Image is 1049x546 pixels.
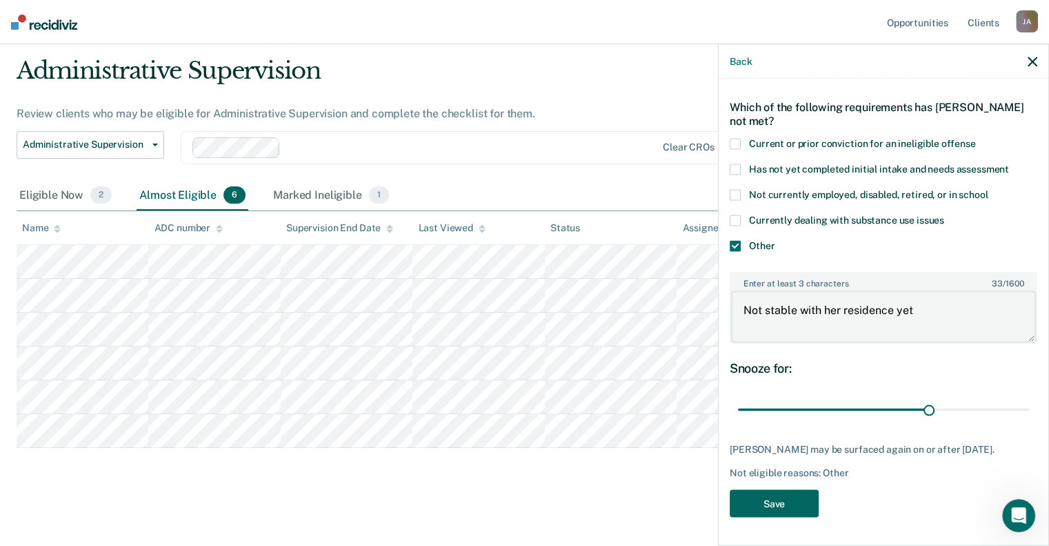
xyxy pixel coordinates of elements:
[270,181,392,211] div: Marked Ineligible
[286,222,393,234] div: Supervision End Date
[223,186,246,204] span: 6
[137,181,248,211] div: Almost Eligible
[418,222,485,234] div: Last Viewed
[550,222,580,234] div: Status
[730,444,1037,456] div: [PERSON_NAME] may be surfaced again on or after [DATE].
[17,57,803,96] div: Administrative Supervision
[23,139,147,150] span: Administrative Supervision
[90,186,112,204] span: 2
[369,186,389,204] span: 1
[730,489,819,518] button: Save
[1002,499,1035,532] iframe: Intercom live chat
[749,188,988,199] span: Not currently employed, disabled, retired, or in school
[17,181,114,211] div: Eligible Now
[749,137,976,148] span: Current or prior conviction for an ineligible offense
[749,240,775,251] span: Other
[731,273,1036,288] label: Enter at least 3 characters
[11,14,77,30] img: Recidiviz
[1016,10,1038,32] div: J A
[22,222,61,234] div: Name
[749,214,944,225] span: Currently dealing with substance use issues
[17,107,803,120] div: Review clients who may be eligible for Administrative Supervision and complete the checklist for ...
[730,90,1037,138] div: Which of the following requirements has [PERSON_NAME] not met?
[154,222,223,234] div: ADC number
[682,222,747,234] div: Assigned to
[730,467,1037,478] div: Not eligible reasons: Other
[749,163,1009,174] span: Has not yet completed initial intake and needs assessment
[992,278,1003,288] span: 33
[731,291,1036,342] textarea: Not stable with her residence yet
[730,360,1037,376] div: Snooze for:
[992,278,1023,288] span: / 1600
[663,142,715,153] div: Clear CROs
[730,55,752,67] button: Back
